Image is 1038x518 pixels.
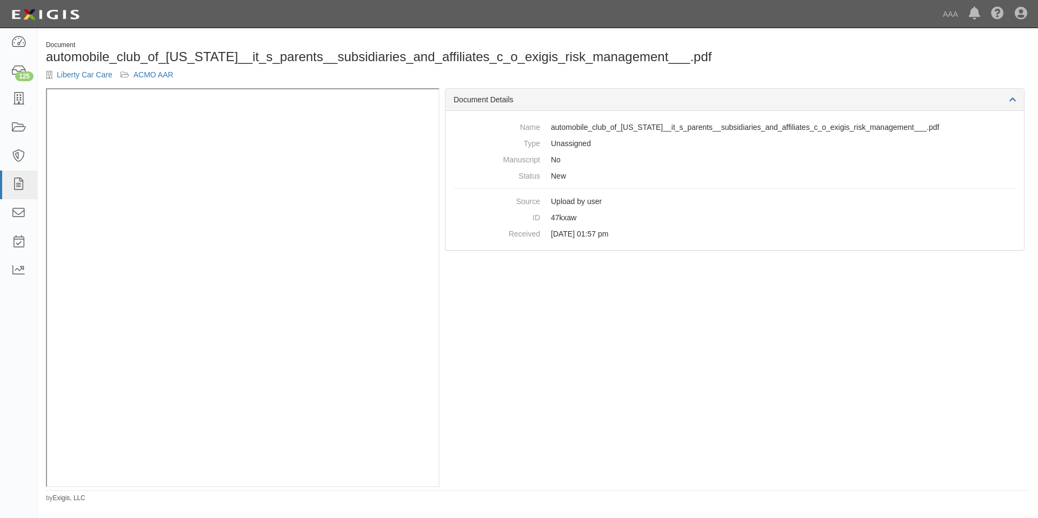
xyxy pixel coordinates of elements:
div: Document Details [445,89,1024,111]
dd: New [454,168,1016,184]
dt: Type [454,135,540,149]
dd: Upload by user [454,193,1016,209]
h1: automobile_club_of_[US_STATE]__it_s_parents__subsidiaries_and_affiliates_c_o_exigis_risk_manageme... [46,50,530,64]
dd: 47kxaw [454,209,1016,226]
img: logo-5460c22ac91f19d4615b14bd174203de0afe785f0fc80cf4dbbc73dc1793850b.png [8,5,83,24]
div: 125 [15,71,34,81]
div: Document [46,41,530,50]
a: AAA [937,3,963,25]
dd: [DATE] 01:57 pm [454,226,1016,242]
dt: ID [454,209,540,223]
dd: automobile_club_of_[US_STATE]__it_s_parents__subsidiaries_and_affiliates_c_o_exigis_risk_manageme... [454,119,1016,135]
a: ACMO AAR [134,70,174,79]
a: Exigis, LLC [53,494,85,502]
dt: Manuscript [454,152,540,165]
dt: Status [454,168,540,181]
dt: Name [454,119,540,133]
dt: Source [454,193,540,207]
dd: No [454,152,1016,168]
dt: Received [454,226,540,239]
dd: Unassigned [454,135,1016,152]
i: Help Center - Complianz [991,8,1004,21]
small: by [46,494,85,503]
a: Liberty Car Care [57,70,112,79]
